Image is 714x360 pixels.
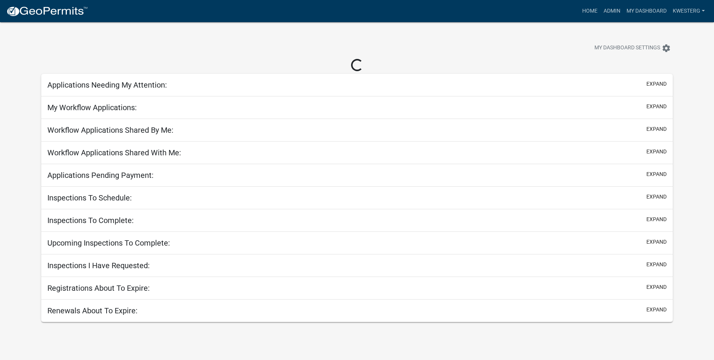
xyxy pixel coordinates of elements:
[601,4,623,18] a: Admin
[47,148,181,157] h5: Workflow Applications Shared With Me:
[47,103,137,112] h5: My Workflow Applications:
[623,4,670,18] a: My Dashboard
[646,238,667,246] button: expand
[662,44,671,53] i: settings
[646,261,667,269] button: expand
[579,4,601,18] a: Home
[646,103,667,111] button: expand
[47,125,173,135] h5: Workflow Applications Shared By Me:
[646,80,667,88] button: expand
[47,306,138,315] h5: Renewals About To Expire:
[646,193,667,201] button: expand
[47,238,170,248] h5: Upcoming Inspections To Complete:
[588,41,677,55] button: My Dashboard Settingssettings
[646,215,667,223] button: expand
[646,306,667,314] button: expand
[646,148,667,156] button: expand
[646,170,667,178] button: expand
[670,4,708,18] a: kwesterg
[47,80,167,90] h5: Applications Needing My Attention:
[47,193,132,202] h5: Inspections To Schedule:
[47,216,134,225] h5: Inspections To Complete:
[47,261,150,270] h5: Inspections I Have Requested:
[646,125,667,133] button: expand
[646,283,667,291] button: expand
[47,283,150,293] h5: Registrations About To Expire:
[594,44,660,53] span: My Dashboard Settings
[47,171,154,180] h5: Applications Pending Payment:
